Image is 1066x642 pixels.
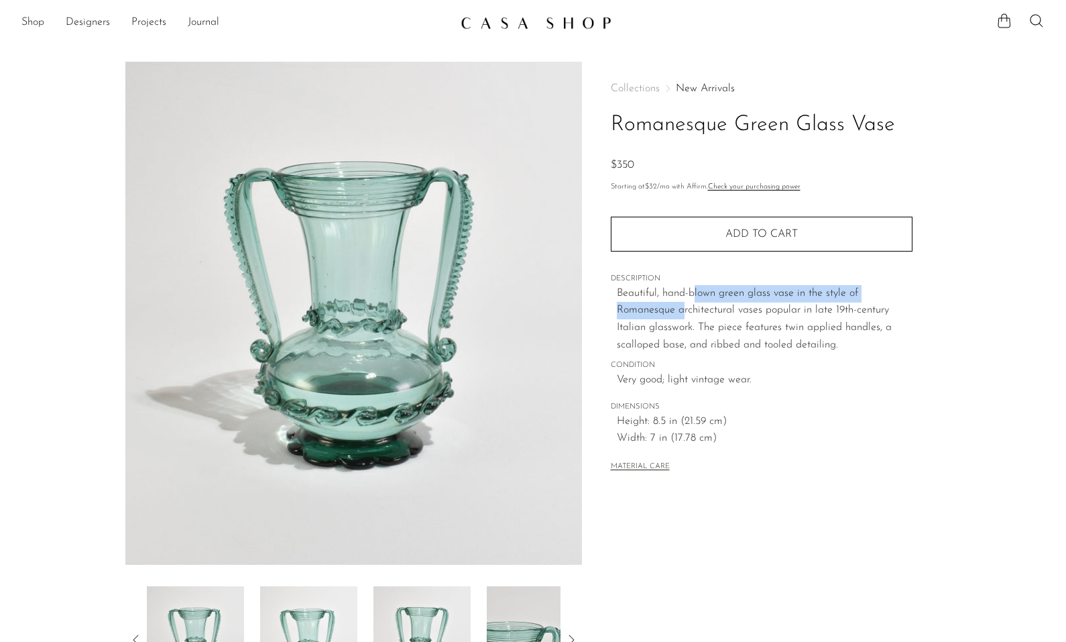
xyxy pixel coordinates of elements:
[611,83,660,94] span: Collections
[611,108,912,142] h1: Romanesque Green Glass Vase
[21,11,450,34] nav: Desktop navigation
[611,462,670,472] button: MATERIAL CARE
[611,360,912,372] span: CONDITION
[125,62,582,565] img: Romanesque Green Glass Vase
[131,14,166,32] a: Projects
[617,430,912,447] span: Width: 7 in (17.78 cm)
[21,14,44,32] a: Shop
[21,11,450,34] ul: NEW HEADER MENU
[611,181,912,193] p: Starting at /mo with Affirm.
[66,14,110,32] a: Designers
[676,83,735,94] a: New Arrivals
[617,413,912,431] span: Height: 8.5 in (21.59 cm)
[188,14,219,32] a: Journal
[645,183,657,191] span: $32
[617,285,912,354] p: Beautiful, hand-blown green glass vase in the style of Romanesque architectural vases popular in ...
[611,160,634,170] span: $350
[611,273,912,285] span: DESCRIPTION
[611,401,912,413] span: DIMENSIONS
[611,83,912,94] nav: Breadcrumbs
[725,228,798,241] span: Add to cart
[708,183,801,191] a: Check your purchasing power - Learn more about Affirm Financing (opens in modal)
[617,372,912,389] span: Very good; light vintage wear.
[611,217,912,252] button: Add to cart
